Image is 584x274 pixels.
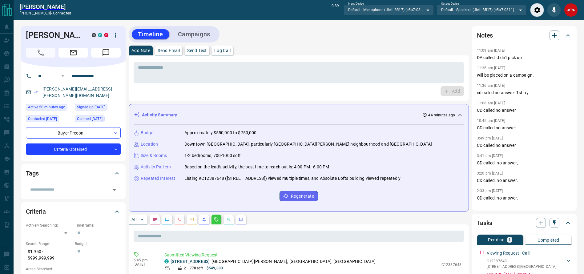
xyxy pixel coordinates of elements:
[164,252,461,258] p: Submitted Viewing Request
[142,112,177,118] p: Activity Summary
[42,87,112,98] a: [PERSON_NAME][EMAIL_ADDRESS][PERSON_NAME][DOMAIN_NAME]
[141,175,175,182] p: Repeated Interest
[477,136,503,140] p: 3:49 pm [DATE]
[184,130,256,136] p: Approximately $550,000 to $750,000
[441,262,461,268] p: C12387648
[226,217,231,222] svg: Opportunities
[34,90,38,95] svg: Email Verified
[477,216,572,230] div: Tasks
[26,207,46,216] h2: Criteria
[508,238,511,242] p: 1
[538,238,559,242] p: Completed
[26,48,55,58] span: Call
[187,48,207,53] p: Send Text
[441,2,459,6] label: Output Device
[165,217,170,222] svg: Lead Browsing Activity
[131,217,136,222] p: All
[141,130,155,136] p: Budget
[110,186,119,194] button: Open
[26,166,121,181] div: Tags
[477,206,503,211] p: 1:08 pm [DATE]
[171,259,210,264] a: [STREET_ADDRESS]
[132,29,169,39] button: Timeline
[134,109,464,121] div: Activity Summary44 minutes ago
[437,5,526,15] div: Default - Speakers (JieLi BR17) (e5b7:0811)
[487,264,556,269] p: [STREET_ADDRESS] , [GEOGRAPHIC_DATA]
[348,2,364,6] label: Input Device
[564,3,578,17] div: End Call
[477,66,505,70] p: 11:36 am [DATE]
[92,33,96,37] div: mrloft.ca
[477,171,503,175] p: 3:20 pm [DATE]
[184,164,329,170] p: Based on the lead's activity, the best time to reach out is: 4:00 PM - 6:00 PM
[75,223,121,228] p: Timeframe:
[172,29,216,39] button: Campaigns
[547,3,561,17] div: Mute
[77,116,103,122] span: Claimed [DATE]
[202,217,207,222] svg: Listing Alerts
[26,266,121,272] p: Areas Searched:
[239,217,244,222] svg: Agent Actions
[477,177,572,184] p: CD called, no answer.
[428,112,455,118] p: 44 minutes ago
[189,217,194,222] svg: Emails
[477,90,572,96] p: cd called no answer 1st try
[141,141,158,147] p: Location
[530,3,544,17] div: Audio Settings
[172,265,174,271] p: 1
[477,48,505,53] p: 11:09 am [DATE]
[477,195,572,201] p: CD called, no answer.
[75,115,121,124] div: Sun Dec 05 2021
[75,241,121,247] p: Budget:
[184,141,432,147] p: Downtown [GEOGRAPHIC_DATA], particularly [GEOGRAPHIC_DATA][PERSON_NAME] neighbourhood and [GEOGRA...
[487,250,530,256] p: Viewing Request - Call
[477,54,572,61] p: DA called, didn't pick up
[477,154,503,158] p: 3:41 pm [DATE]
[141,164,171,170] p: Activity Pattern
[91,48,121,58] span: Message
[171,258,376,265] p: , [GEOGRAPHIC_DATA][PERSON_NAME], [GEOGRAPHIC_DATA], [GEOGRAPHIC_DATA]
[26,223,72,228] p: Actively Searching:
[59,72,66,80] button: Open
[152,217,157,222] svg: Notes
[477,189,503,193] p: 2:33 pm [DATE]
[477,119,505,123] p: 10:45 am [DATE]
[477,83,505,88] p: 11:36 am [DATE]
[477,160,572,166] p: CD called, no answer,
[26,241,72,247] p: Search Range:
[26,30,83,40] h1: [PERSON_NAME]
[28,116,57,122] span: Contacted [DATE]
[26,204,121,219] div: Criteria
[104,33,108,37] div: property.ca
[158,48,180,53] p: Send Email
[26,104,72,112] div: Mon Sep 15 2025
[184,175,401,182] p: Listing #C12387648 ([STREET_ADDRESS]) viewed multiple times, and Absolute Lofts building viewed r...
[487,258,556,264] p: C12387648
[477,125,572,131] p: CD called no answer
[141,152,167,159] p: Size & Rooms
[477,101,505,105] p: 11:08 am [DATE]
[214,217,219,222] svg: Requests
[26,115,72,124] div: Fri Sep 12 2025
[20,3,71,10] a: [PERSON_NAME]
[28,104,65,110] span: Active 50 minutes ago
[184,265,186,271] p: 2
[477,142,572,149] p: CD called no answer
[477,107,572,114] p: CD called no answer
[344,5,433,15] div: Default - Microphone (JieLi BR17) (e5b7:0811)
[332,3,339,17] p: 0:39
[98,33,102,37] div: condos.ca
[184,152,241,159] p: 1-2 bedrooms, 700-1000 sqft
[214,48,231,53] p: Log Call
[488,238,505,242] p: Pending
[477,72,572,79] p: will be placed on a campaign.
[164,259,169,264] div: condos.ca
[190,265,203,271] p: 778 sqft
[75,104,121,112] div: Thu Oct 10 2019
[26,127,121,139] div: Buyer , Precon
[26,168,38,178] h2: Tags
[131,48,150,53] p: Add Note
[477,30,493,40] h2: Notes
[58,48,88,58] span: Email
